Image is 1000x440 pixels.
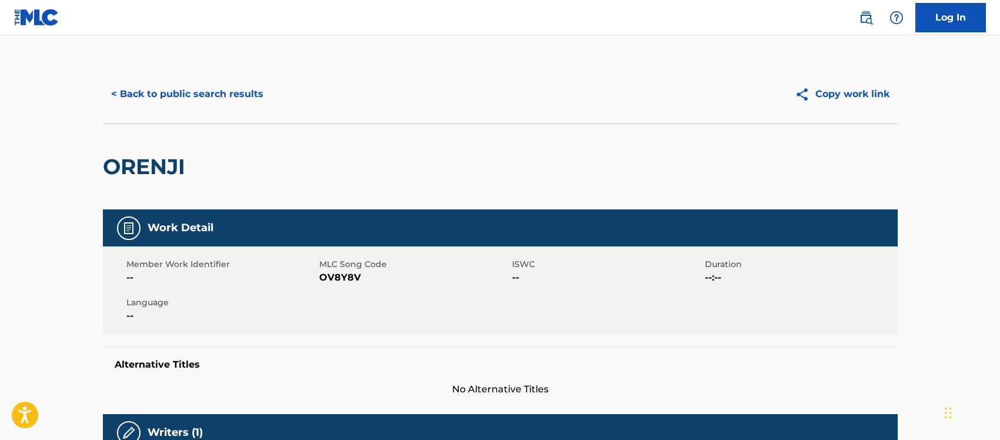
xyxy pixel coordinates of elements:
[512,258,702,271] span: ISWC
[126,296,316,309] span: Language
[945,395,952,431] div: Drag
[122,221,136,235] img: Work Detail
[148,221,213,235] h5: Work Detail
[103,79,272,109] button: < Back to public search results
[319,271,509,285] span: OV8Y8V
[885,6,908,29] div: Help
[941,384,1000,440] iframe: Chat Widget
[126,271,316,285] span: --
[103,382,898,396] span: No Alternative Titles
[889,11,904,25] img: help
[795,87,815,102] img: Copy work link
[126,258,316,271] span: Member Work Identifier
[854,6,878,29] a: Public Search
[14,9,59,26] img: MLC Logo
[319,258,509,271] span: MLC Song Code
[122,426,136,440] img: Writers
[859,11,873,25] img: search
[126,309,316,323] span: --
[512,271,702,285] span: --
[148,426,203,439] h5: Writers (1)
[915,3,986,32] a: Log In
[103,154,191,180] h2: ORENJI
[787,79,898,109] button: Copy work link
[115,359,886,371] h5: Alternative Titles
[705,271,895,285] span: --:--
[705,258,895,271] span: Duration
